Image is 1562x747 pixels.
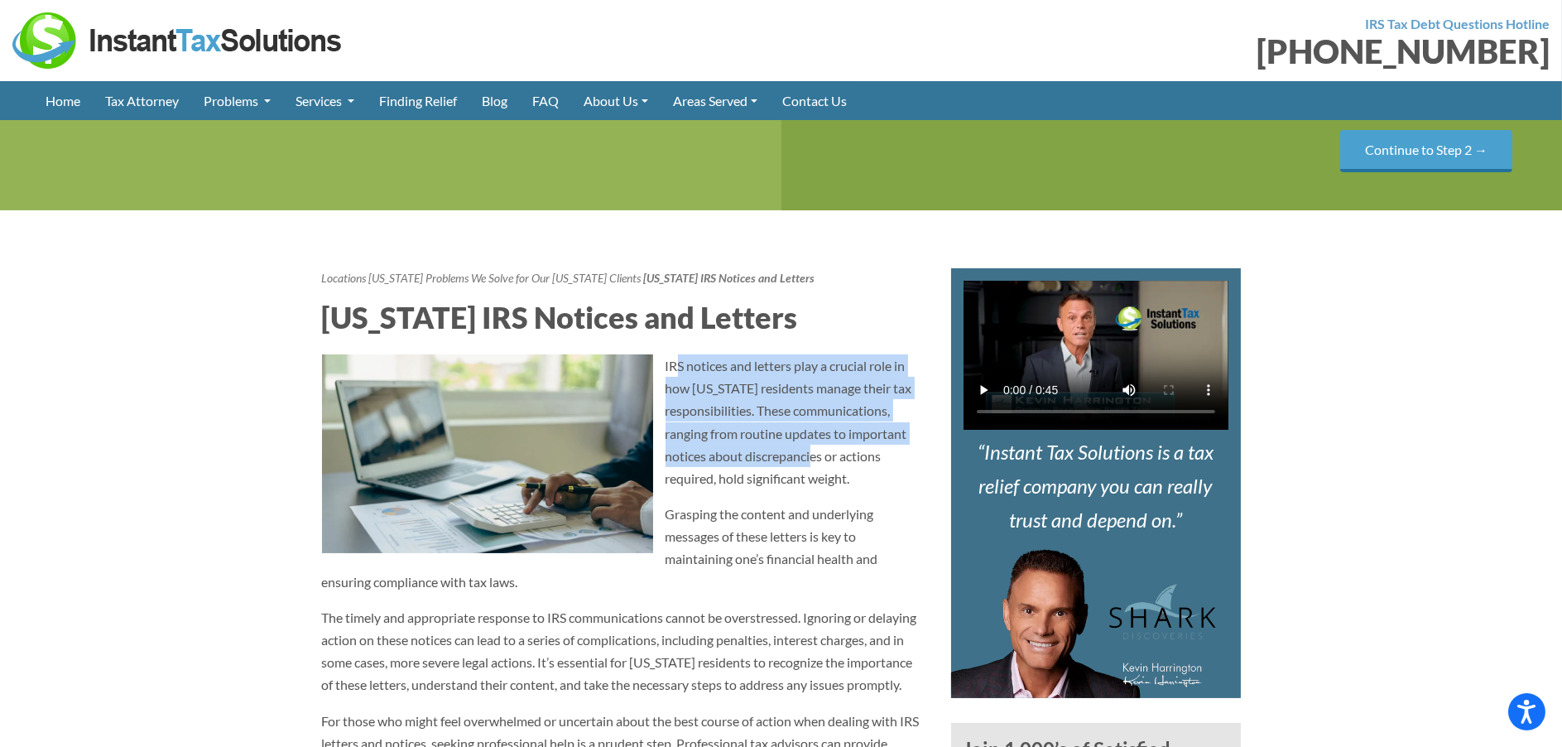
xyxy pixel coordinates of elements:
[33,81,93,120] a: Home
[644,271,815,285] strong: [US_STATE] IRS Notices and Letters
[322,606,926,696] p: The timely and appropriate response to IRS communications cannot be overstressed. Ignoring or del...
[661,81,770,120] a: Areas Served
[322,271,367,285] a: Locations
[93,81,191,120] a: Tax Attorney
[191,81,283,120] a: Problems
[426,271,642,285] a: Problems We Solve for Our [US_STATE] Clients
[369,271,424,285] a: [US_STATE]
[367,81,469,120] a: Finding Relief
[978,440,1214,532] i: Instant Tax Solutions is a tax relief company you can really trust and depend on.
[951,549,1216,698] img: Kevin Harrington
[469,81,520,120] a: Blog
[770,81,859,120] a: Contact Us
[12,12,344,69] img: Instant Tax Solutions Logo
[322,296,926,338] h2: [US_STATE] IRS Notices and Letters
[283,81,367,120] a: Services
[794,35,1550,68] div: [PHONE_NUMBER]
[520,81,571,120] a: FAQ
[1365,16,1550,31] strong: IRS Tax Debt Questions Hotline
[1340,130,1512,172] input: Continue to Step 2 →
[12,31,344,46] a: Instant Tax Solutions Logo
[571,81,661,120] a: About Us
[322,354,653,553] img: A tax professional on his laptop taking a look at IRS notices for a client.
